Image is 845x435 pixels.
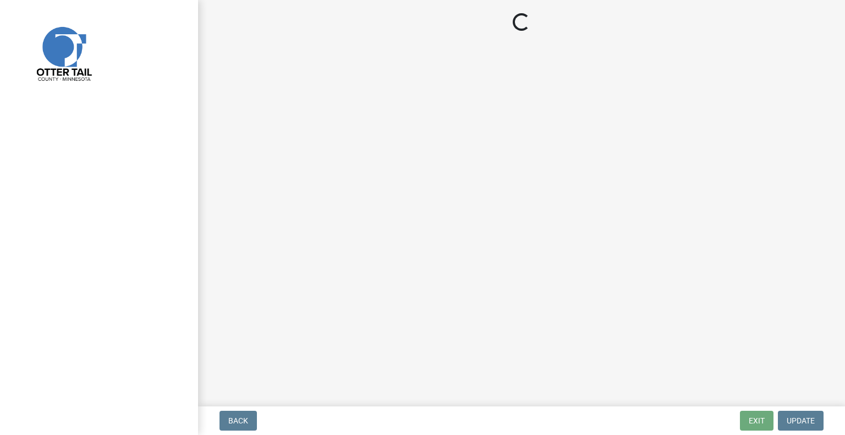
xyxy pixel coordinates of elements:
[787,416,815,425] span: Update
[778,411,824,431] button: Update
[220,411,257,431] button: Back
[228,416,248,425] span: Back
[740,411,773,431] button: Exit
[22,12,105,94] img: Otter Tail County, Minnesota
